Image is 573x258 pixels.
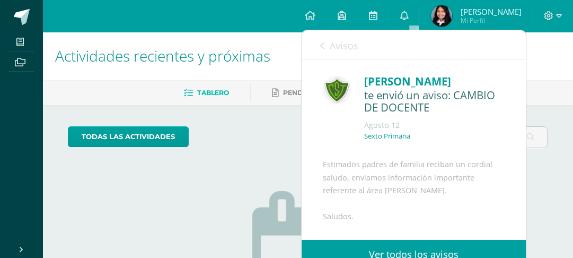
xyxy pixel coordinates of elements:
[283,89,374,97] span: Pendientes de entrega
[460,6,521,17] span: [PERSON_NAME]
[364,89,505,114] div: te envió un aviso: CAMBIO DE DOCENTE
[323,76,351,104] img: c7e4502288b633c389763cda5c4117dc.png
[364,132,410,141] p: Sexto Primaria
[431,5,452,27] img: e06478ebbffd8e5b82f9a849be462b47.png
[68,126,189,147] a: todas las Actividades
[197,89,229,97] span: Tablero
[330,39,358,52] span: Avisos
[460,16,521,25] span: Mi Perfil
[272,84,374,101] a: Pendientes de entrega
[184,84,229,101] a: Tablero
[364,73,505,90] div: [PERSON_NAME]
[55,46,270,66] span: Actividades recientes y próximas
[364,120,505,131] div: Agosto 12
